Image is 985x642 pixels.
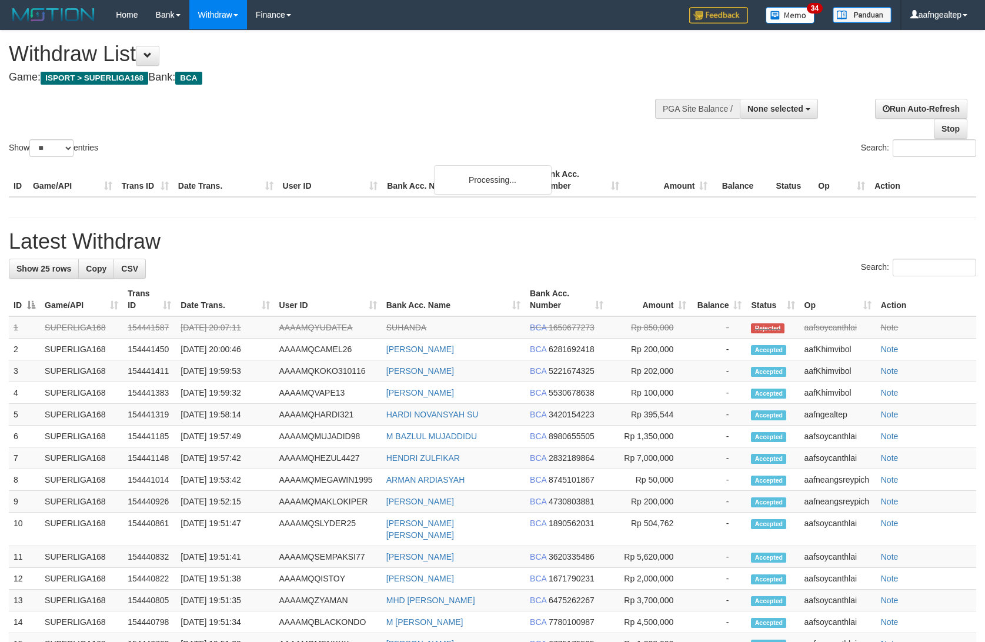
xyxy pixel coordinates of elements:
[881,574,899,583] a: Note
[530,497,546,506] span: BCA
[123,491,176,513] td: 154440926
[691,546,746,568] td: -
[691,283,746,316] th: Balance: activate to sort column ascending
[275,283,382,316] th: User ID: activate to sort column ascending
[800,360,876,382] td: aafKhimvibol
[740,99,818,119] button: None selected
[123,404,176,426] td: 154441319
[386,617,463,627] a: M [PERSON_NAME]
[275,404,382,426] td: AAAAMQHARDI321
[525,283,608,316] th: Bank Acc. Number: activate to sort column ascending
[870,163,976,197] th: Action
[9,230,976,253] h1: Latest Withdraw
[41,72,148,85] span: ISPORT > SUPERLIGA168
[746,283,799,316] th: Status: activate to sort column ascending
[434,165,552,195] div: Processing...
[275,316,382,339] td: AAAAMQYUDATEA
[535,163,624,197] th: Bank Acc. Number
[275,568,382,590] td: AAAAMQQISTOY
[9,426,40,447] td: 6
[40,590,123,611] td: SUPERLIGA168
[123,360,176,382] td: 154441411
[751,574,786,584] span: Accepted
[123,316,176,339] td: 154441587
[691,491,746,513] td: -
[386,345,454,354] a: [PERSON_NAME]
[386,366,454,376] a: [PERSON_NAME]
[691,426,746,447] td: -
[40,513,123,546] td: SUPERLIGA168
[40,404,123,426] td: SUPERLIGA168
[766,7,815,24] img: Button%20Memo.svg
[800,611,876,633] td: aafsoycanthlai
[386,574,454,583] a: [PERSON_NAME]
[530,552,546,561] span: BCA
[40,568,123,590] td: SUPERLIGA168
[813,163,870,197] th: Op
[386,497,454,506] a: [PERSON_NAME]
[549,388,595,397] span: Copy 5530678638 to clipboard
[608,404,691,426] td: Rp 395,544
[691,404,746,426] td: -
[881,432,899,441] a: Note
[9,469,40,491] td: 8
[176,339,274,360] td: [DATE] 20:00:46
[800,339,876,360] td: aafKhimvibol
[40,469,123,491] td: SUPERLIGA168
[800,404,876,426] td: aafngealtep
[382,163,535,197] th: Bank Acc. Name
[530,475,546,484] span: BCA
[275,447,382,469] td: AAAAMQHEZUL4427
[9,283,40,316] th: ID: activate to sort column descending
[800,382,876,404] td: aafKhimvibol
[530,596,546,605] span: BCA
[386,596,475,605] a: MHD [PERSON_NAME]
[549,497,595,506] span: Copy 4730803881 to clipboard
[9,382,40,404] td: 4
[751,596,786,606] span: Accepted
[881,497,899,506] a: Note
[176,469,274,491] td: [DATE] 19:53:42
[751,389,786,399] span: Accepted
[751,553,786,563] span: Accepted
[9,339,40,360] td: 2
[881,345,899,354] a: Note
[121,264,138,273] span: CSV
[691,469,746,491] td: -
[275,546,382,568] td: AAAAMQSEMPAKSI77
[176,568,274,590] td: [DATE] 19:51:38
[549,345,595,354] span: Copy 6281692418 to clipboard
[751,410,786,420] span: Accepted
[123,590,176,611] td: 154440805
[9,6,98,24] img: MOTION_logo.png
[833,7,891,23] img: panduan.png
[608,513,691,546] td: Rp 504,762
[386,552,454,561] a: [PERSON_NAME]
[800,491,876,513] td: aafneangsreypich
[40,283,123,316] th: Game/API: activate to sort column ascending
[608,382,691,404] td: Rp 100,000
[549,432,595,441] span: Copy 8980655505 to clipboard
[176,426,274,447] td: [DATE] 19:57:49
[751,454,786,464] span: Accepted
[881,475,899,484] a: Note
[123,283,176,316] th: Trans ID: activate to sort column ascending
[40,447,123,469] td: SUPERLIGA168
[800,546,876,568] td: aafsoycanthlai
[881,388,899,397] a: Note
[893,139,976,157] input: Search:
[881,519,899,528] a: Note
[608,447,691,469] td: Rp 7,000,000
[9,513,40,546] td: 10
[386,410,479,419] a: HARDI NOVANSYAH SU
[881,410,899,419] a: Note
[382,283,525,316] th: Bank Acc. Name: activate to sort column ascending
[549,323,595,332] span: Copy 1650677273 to clipboard
[9,447,40,469] td: 7
[275,339,382,360] td: AAAAMQCAMEL26
[86,264,106,273] span: Copy
[275,426,382,447] td: AAAAMQMUJADID98
[549,366,595,376] span: Copy 5221674325 to clipboard
[9,360,40,382] td: 3
[28,163,117,197] th: Game/API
